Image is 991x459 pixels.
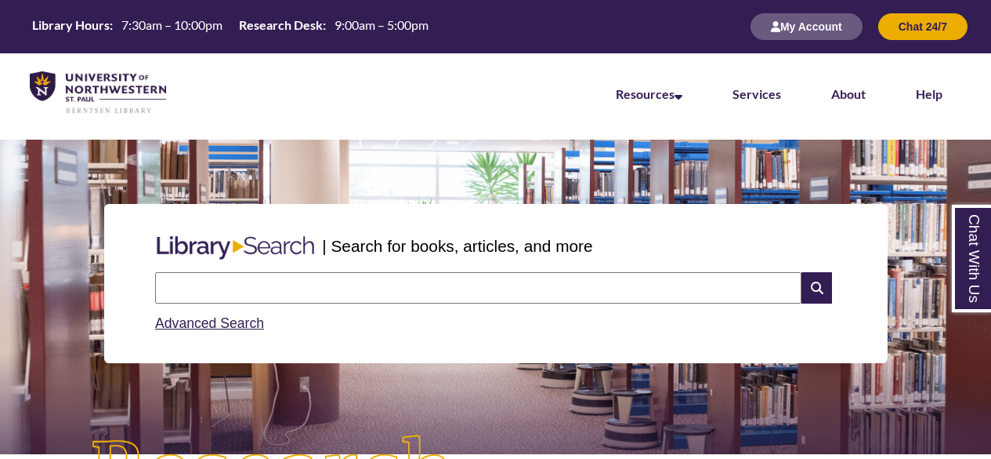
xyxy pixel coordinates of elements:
a: Hours Today [26,16,435,38]
a: About [831,86,866,101]
th: Library Hours: [26,16,115,34]
img: UNWSP Library Logo [30,71,166,115]
span: 7:30am – 10:00pm [121,17,222,32]
i: Search [801,272,831,304]
a: Services [732,86,781,101]
button: My Account [750,13,863,40]
table: Hours Today [26,16,435,36]
a: Help [916,86,942,101]
a: My Account [750,20,863,33]
img: Libary Search [149,230,322,266]
a: Resources [616,86,682,101]
button: Chat 24/7 [878,13,967,40]
a: Chat 24/7 [878,20,967,33]
p: | Search for books, articles, and more [322,234,592,258]
a: Advanced Search [155,315,264,331]
span: 9:00am – 5:00pm [335,17,429,32]
th: Research Desk: [233,16,328,34]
